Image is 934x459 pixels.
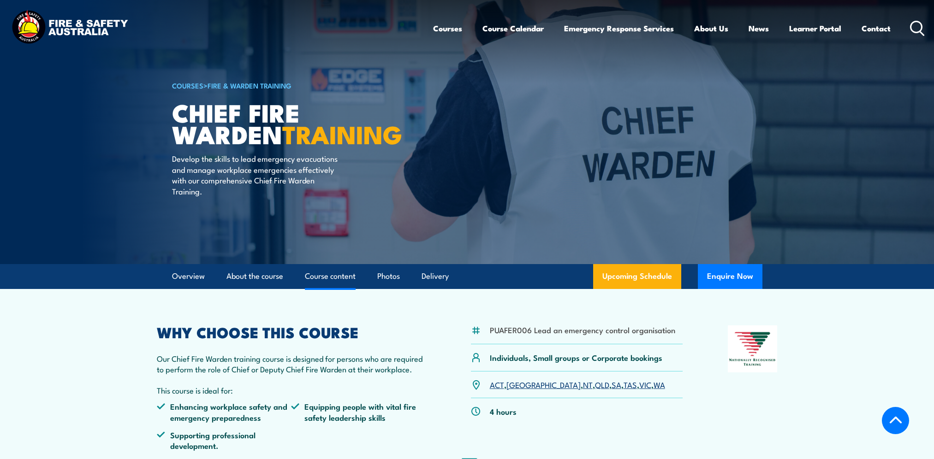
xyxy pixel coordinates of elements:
a: Delivery [422,264,449,288]
a: About Us [694,16,728,41]
li: Enhancing workplace safety and emergency preparedness [157,401,292,423]
p: 4 hours [490,406,517,417]
a: TAS [624,379,637,390]
button: Enquire Now [698,264,762,289]
a: Course content [305,264,356,288]
a: Courses [433,16,462,41]
a: Fire & Warden Training [208,80,292,90]
a: Course Calendar [482,16,544,41]
li: Equipping people with vital fire safety leadership skills [291,401,426,423]
a: News [749,16,769,41]
a: Upcoming Schedule [593,264,681,289]
a: QLD [595,379,609,390]
img: Nationally Recognised Training logo. [728,325,778,372]
p: Individuals, Small groups or Corporate bookings [490,352,662,363]
h6: > [172,80,400,91]
a: About the course [226,264,283,288]
a: Overview [172,264,205,288]
a: Contact [862,16,891,41]
a: Learner Portal [789,16,841,41]
a: VIC [639,379,651,390]
a: ACT [490,379,504,390]
p: Develop the skills to lead emergency evacuations and manage workplace emergencies effectively wit... [172,153,340,196]
a: SA [612,379,621,390]
p: This course is ideal for: [157,385,426,395]
h1: Chief Fire Warden [172,101,400,144]
li: Supporting professional development. [157,430,292,451]
a: Emergency Response Services [564,16,674,41]
a: [GEOGRAPHIC_DATA] [506,379,581,390]
p: Our Chief Fire Warden training course is designed for persons who are required to perform the rol... [157,353,426,375]
p: , , , , , , , [490,379,665,390]
a: NT [583,379,593,390]
strong: TRAINING [282,114,402,153]
a: COURSES [172,80,203,90]
li: PUAFER006 Lead an emergency control organisation [490,324,675,335]
a: Photos [377,264,400,288]
a: WA [654,379,665,390]
h2: WHY CHOOSE THIS COURSE [157,325,426,338]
